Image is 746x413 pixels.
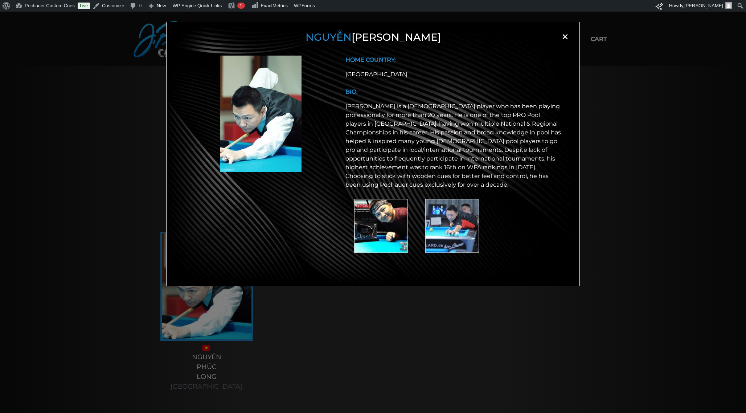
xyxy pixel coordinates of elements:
[345,70,562,79] div: [GEOGRAPHIC_DATA]
[78,3,90,9] a: Live
[176,31,570,44] h3: [PERSON_NAME]
[345,56,396,63] b: HOME COUNTRY:
[306,31,352,43] span: Nguyễn
[345,88,358,95] b: BIO:
[559,31,570,42] span: ×
[239,3,242,8] span: 1
[261,3,288,8] span: ExactMetrics
[684,3,723,8] span: [PERSON_NAME]
[220,56,302,172] img: Nguyễn Phúc Long
[345,102,562,189] p: [PERSON_NAME] is a [DEMOGRAPHIC_DATA] player who has been playing professionally for more than 20...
